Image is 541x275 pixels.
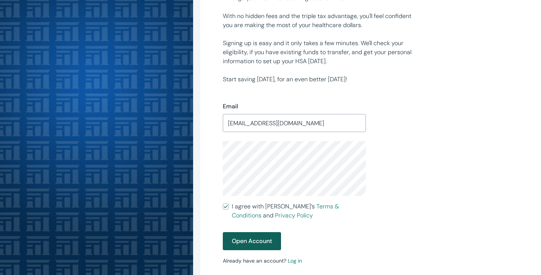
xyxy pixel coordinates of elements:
[275,211,313,219] a: Privacy Policy
[223,75,417,84] p: Start saving [DATE], for an even better [DATE]!
[223,39,417,66] p: Signing up is easy and it only takes a few minutes. We'll check your eligibility, if you have exi...
[232,202,366,220] span: I agree with [PERSON_NAME]’s and
[223,232,281,250] button: Open Account
[223,12,417,30] p: With no hidden fees and the triple tax advantage, you'll feel confident you are making the most o...
[223,102,238,111] label: Email
[223,257,302,264] small: Already have an account?
[288,257,302,264] a: Log in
